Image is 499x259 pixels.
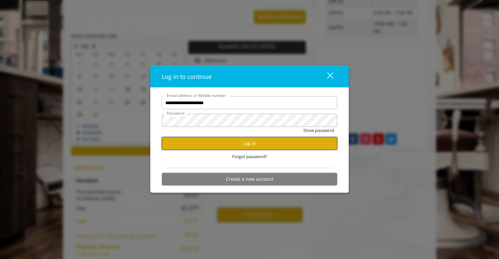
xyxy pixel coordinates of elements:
button: Log in [162,137,337,150]
input: Password [162,114,337,127]
button: close dialog [315,70,337,83]
input: Email address or Mobile number [162,96,337,109]
div: close dialog [320,72,333,82]
span: Forgot password? [232,153,267,160]
button: Create a new account [162,173,337,185]
label: Password [163,110,188,116]
label: Email address or Mobile number [163,92,230,99]
button: Show password [303,127,334,134]
span: Log in to continue [162,73,212,81]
